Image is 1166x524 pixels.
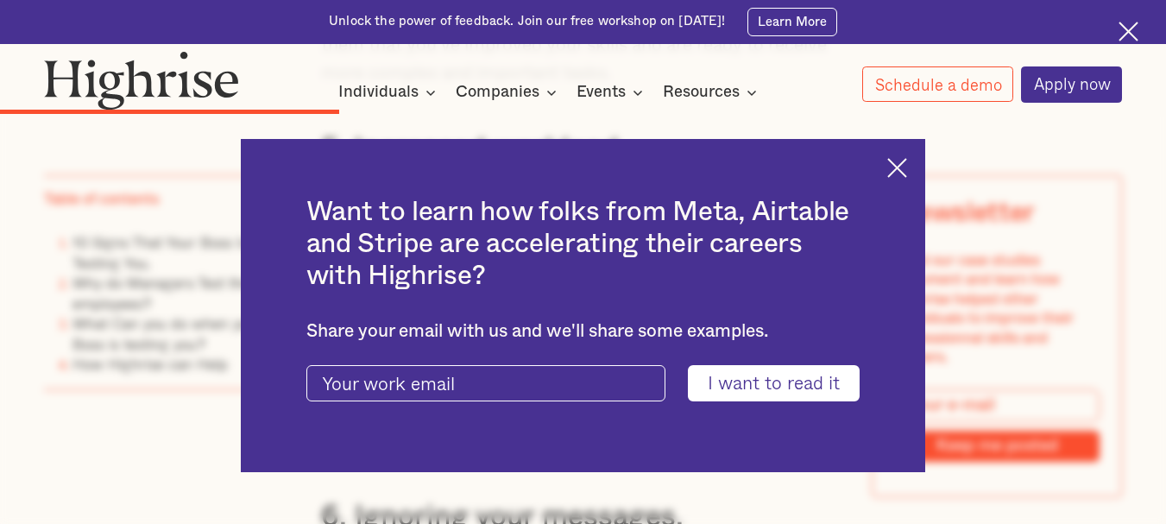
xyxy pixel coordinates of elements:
input: I want to read it [688,365,860,401]
div: Share your email with us and we'll share some examples. [306,321,860,343]
div: Companies [456,82,539,103]
h2: Want to learn how folks from Meta, Airtable and Stripe are accelerating their careers with Highrise? [306,197,860,292]
div: Individuals [338,82,441,103]
div: Events [577,82,648,103]
img: Cross icon [1119,22,1138,41]
a: Schedule a demo [862,66,1014,102]
a: Learn More [747,8,837,36]
form: current-ascender-blog-article-modal-form [306,365,860,401]
a: Apply now [1021,66,1123,103]
input: Your work email [306,365,665,401]
div: Resources [663,82,740,103]
div: Unlock the power of feedback. Join our free workshop on [DATE]! [329,13,725,30]
div: Events [577,82,626,103]
div: Resources [663,82,762,103]
div: Companies [456,82,562,103]
img: Highrise logo [44,51,239,110]
div: Individuals [338,82,419,103]
img: Cross icon [887,158,907,178]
